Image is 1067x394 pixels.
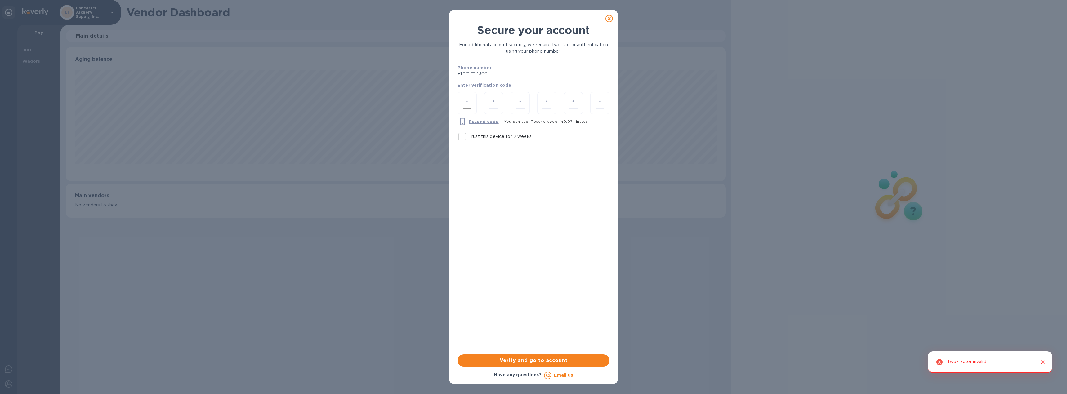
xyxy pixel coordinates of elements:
[458,82,609,88] p: Enter verification code
[1039,358,1047,366] button: Close
[947,356,986,368] div: Two-factor invalid
[458,42,609,55] p: For additional account security, we require two-factor authentication using your phone number.
[469,119,499,124] u: Resend code
[462,357,605,364] span: Verify and go to account
[494,372,542,377] b: Have any questions?
[469,133,532,140] p: Trust this device for 2 weeks
[458,65,492,70] b: Phone number
[554,373,573,378] a: Email us
[504,119,588,124] span: You can use 'Resend code' in 0 : 07 minutes
[458,354,609,367] button: Verify and go to account
[458,24,609,37] h1: Secure your account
